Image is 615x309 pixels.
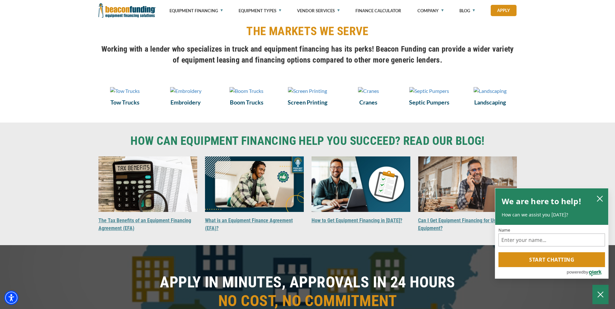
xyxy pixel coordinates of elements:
[502,212,602,218] p: How can we assist you [DATE]?
[98,98,152,106] a: Tow Trucks
[474,87,507,95] img: Landscaping
[495,188,609,279] div: olark chatbox
[4,291,18,305] div: Accessibility Menu
[342,86,395,95] a: Cranes
[98,24,517,39] h2: THE MARKETS WE SERVE
[502,195,581,208] h2: We are here to help!
[98,135,517,147] a: HOW CAN EQUIPMENT FINANCING HELP YOU SUCCEED? READ OUR BLOG!
[312,156,410,212] img: How to Get Equipment Financing in 2025?
[342,98,395,106] a: Cranes
[110,87,140,95] img: Tow Trucks
[98,156,197,212] img: The Tax Benefits of an Equipment Financing Agreement (EFA)
[288,87,327,95] img: Screen Printing
[567,267,608,278] a: Powered by Olark
[281,86,334,95] a: Screen Printing
[498,252,605,267] button: Start chatting
[220,86,273,95] a: Boom Trucks
[98,86,152,95] a: Tow Trucks
[170,87,201,95] img: Embroidery
[409,87,449,95] img: Septic Pumpers
[595,194,605,203] button: close chatbox
[464,98,517,106] a: Landscaping
[312,217,402,224] a: How to Get Equipment Financing in [DATE]?
[464,86,517,95] a: Landscaping
[418,217,501,231] a: Can I Get Equipment Financing for Used Equipment?
[498,234,605,246] input: Name
[403,98,456,106] a: Septic Pumpers
[98,44,517,65] h4: Working with a lender who specializes in truck and equipment financing has its perks! Beacon Fund...
[498,228,605,232] label: Name
[358,87,379,95] img: Cranes
[159,86,212,95] a: Embroidery
[98,217,191,231] a: The Tax Benefits of an Equipment Financing Agreement (EFA)
[418,156,517,212] img: Can I Get Equipment Financing for Used Equipment?
[220,98,273,106] a: Boom Trucks
[159,98,212,106] a: Embroidery
[205,217,293,231] a: What is an Equipment Finance Agreement (EFA)?
[592,285,609,304] button: Close Chatbox
[281,98,334,106] a: Screen Printing
[230,87,263,95] img: Boom Trucks
[205,156,304,212] img: What is an Equipment Finance Agreement (EFA)?
[584,268,588,276] span: by
[403,86,456,95] a: Septic Pumpers
[567,268,583,276] span: powered
[491,5,517,16] a: Apply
